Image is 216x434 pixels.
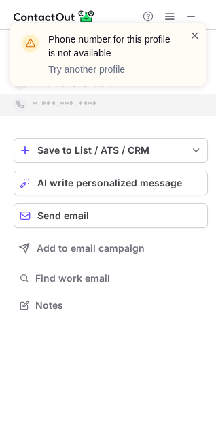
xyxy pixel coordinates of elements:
button: save-profile-one-click [14,138,208,163]
button: Notes [14,296,208,315]
button: Send email [14,203,208,228]
span: Notes [35,299,202,312]
span: Add to email campaign [37,243,145,254]
div: Save to List / ATS / CRM [37,145,184,156]
header: Phone number for this profile is not available [48,33,173,60]
img: warning [20,33,41,54]
img: ContactOut v5.3.10 [14,8,95,24]
button: Add to email campaign [14,236,208,261]
span: Find work email [35,272,202,284]
button: Find work email [14,269,208,288]
span: AI write personalized message [37,178,182,188]
button: AI write personalized message [14,171,208,195]
p: Try another profile [48,63,173,76]
span: Send email [37,210,89,221]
